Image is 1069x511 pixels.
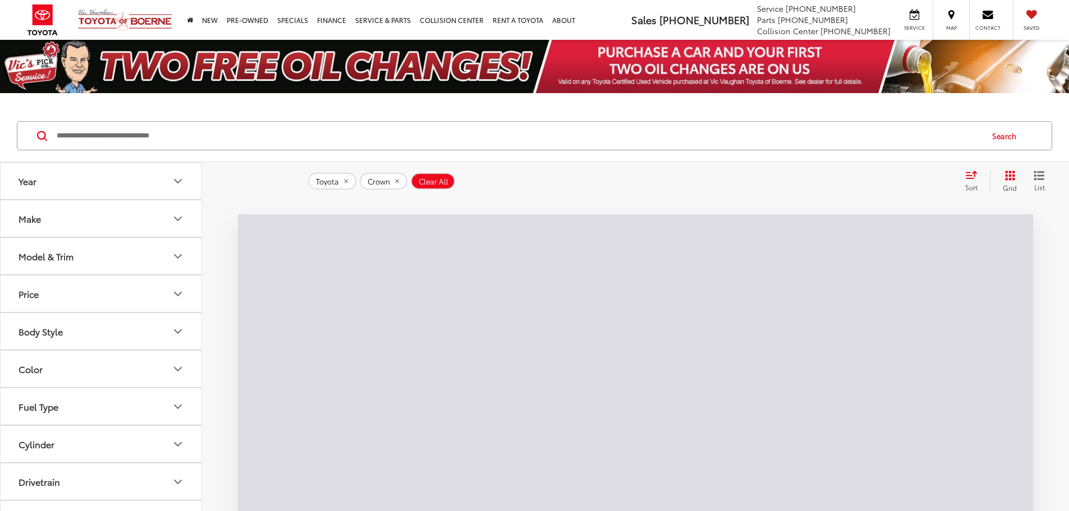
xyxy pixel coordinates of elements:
[1,313,203,349] button: Body StyleBody Style
[171,362,185,376] div: Color
[19,363,43,374] div: Color
[419,177,448,186] span: Clear All
[19,176,36,186] div: Year
[981,122,1033,150] button: Search
[56,122,981,149] input: Search by Make, Model, or Keyword
[1034,182,1045,192] span: List
[368,177,390,186] span: Crown
[411,173,455,190] button: Clear All
[757,25,818,36] span: Collision Center
[1025,170,1053,192] button: List View
[19,326,63,337] div: Body Style
[171,212,185,225] div: Make
[1,388,203,425] button: Fuel TypeFuel Type
[1003,183,1017,192] span: Grid
[820,25,891,36] span: [PHONE_NUMBER]
[171,174,185,188] div: Year
[786,3,856,14] span: [PHONE_NUMBER]
[19,213,41,224] div: Make
[757,3,783,14] span: Service
[902,24,927,31] span: Service
[975,24,1001,31] span: Contact
[1,163,203,199] button: YearYear
[939,24,964,31] span: Map
[965,182,978,192] span: Sort
[171,325,185,338] div: Body Style
[316,177,339,186] span: Toyota
[171,400,185,413] div: Fuel Type
[757,14,776,25] span: Parts
[1019,24,1044,31] span: Saved
[631,12,657,27] span: Sales
[360,173,407,190] button: remove Crown
[171,438,185,451] div: Cylinder
[19,288,39,299] div: Price
[19,401,58,412] div: Fuel Type
[19,439,54,449] div: Cylinder
[77,8,173,31] img: Vic Vaughan Toyota of Boerne
[778,14,848,25] span: [PHONE_NUMBER]
[1,200,203,237] button: MakeMake
[960,170,990,192] button: Select sort value
[19,476,60,487] div: Drivetrain
[1,351,203,387] button: ColorColor
[171,287,185,301] div: Price
[990,170,1025,192] button: Grid View
[171,475,185,489] div: Drivetrain
[308,173,356,190] button: remove Toyota
[1,275,203,312] button: PricePrice
[19,251,74,261] div: Model & Trim
[659,12,749,27] span: [PHONE_NUMBER]
[171,250,185,263] div: Model & Trim
[1,238,203,274] button: Model & TrimModel & Trim
[1,463,203,500] button: DrivetrainDrivetrain
[1,426,203,462] button: CylinderCylinder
